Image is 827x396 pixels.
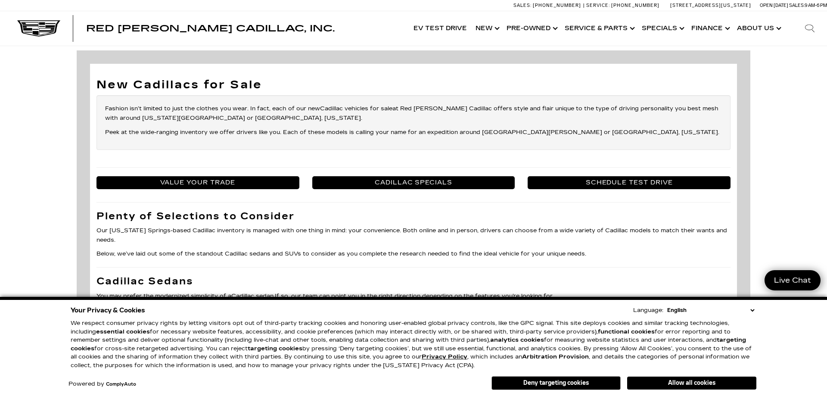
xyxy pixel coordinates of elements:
strong: functional cookies [598,328,655,335]
span: Service: [586,3,610,8]
strong: Arbitration Provision [522,353,589,360]
strong: Cadillac Sedans [96,275,193,287]
strong: targeting cookies [248,345,302,352]
a: Sales: [PHONE_NUMBER] [513,3,583,8]
div: Powered by [68,381,136,387]
span: Red [PERSON_NAME] Cadillac, Inc. [86,23,335,34]
a: Cadillac vehicles for sale [320,105,392,112]
a: Pre-Owned [502,11,560,46]
a: Red [PERSON_NAME] Cadillac, Inc. [86,24,335,33]
a: New [471,11,502,46]
a: EV Test Drive [409,11,471,46]
p: Below, we’ve laid out some of the standout Cadillac sedans and SUVs to consider as you complete t... [96,249,731,259]
strong: targeting cookies [71,337,746,352]
strong: Plenty of Selections to Consider [96,210,295,222]
a: Cadillac Specials [312,176,515,189]
strong: analytics cookies [490,337,544,343]
p: You may prefer the modernized simplicity of a If so, our team can point you in the right directio... [96,291,731,301]
span: Open [DATE] [760,3,788,8]
div: Fashion isn’t limited to just the clothes you wear. In fact, each of our new at Red [PERSON_NAME]... [96,95,731,150]
a: ComplyAuto [106,382,136,387]
p: Peek at the wide-ranging inventory we offer drivers like you. Each of these models is calling you... [105,128,722,137]
a: About Us [733,11,784,46]
u: Privacy Policy [422,353,467,360]
a: Service: [PHONE_NUMBER] [583,3,662,8]
span: Your Privacy & Cookies [71,304,145,316]
strong: essential cookies [96,328,150,335]
img: Cadillac Dark Logo with Cadillac White Text [17,20,60,37]
a: Finance [687,11,733,46]
a: Value Your Trade [96,176,299,189]
button: Allow all cookies [627,377,756,390]
span: Sales: [789,3,805,8]
a: Specials [637,11,687,46]
span: [PHONE_NUMBER] [611,3,659,8]
p: Our [US_STATE] Springs-based Cadillac inventory is managed with one thing in mind: your convenien... [96,226,731,245]
div: Language: [633,308,663,313]
a: Schedule Test Drive [528,176,731,189]
span: Live Chat [770,275,815,285]
span: 9 AM-6 PM [805,3,827,8]
div: Search [793,11,827,46]
span: Sales: [513,3,532,8]
select: Language Select [665,306,756,315]
a: Service & Parts [560,11,637,46]
a: Live Chat [765,270,821,290]
a: Cadillac sedan. [231,293,275,299]
a: [STREET_ADDRESS][US_STATE] [670,3,751,8]
span: [PHONE_NUMBER] [533,3,581,8]
strong: New Cadillacs for Sale [96,78,262,91]
p: We respect consumer privacy rights by letting visitors opt out of third-party tracking cookies an... [71,319,756,370]
button: Deny targeting cookies [491,376,621,390]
